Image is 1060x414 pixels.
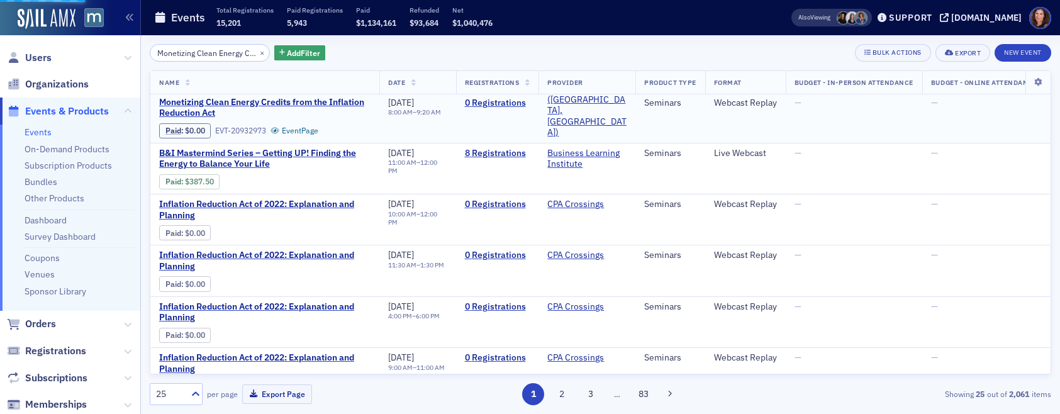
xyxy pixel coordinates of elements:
[159,301,371,323] span: Inflation Reduction Act of 2022: Explanation and Planning
[150,44,270,62] input: Search…
[25,160,112,171] a: Subscription Products
[165,330,185,340] span: :
[165,330,181,340] a: Paid
[75,8,104,30] a: View Homepage
[7,104,109,118] a: Events & Products
[25,51,52,65] span: Users
[388,108,413,117] time: 8:00 AM
[714,98,777,109] div: Webcast Replay
[25,398,87,411] span: Memberships
[420,260,444,269] time: 1:30 PM
[547,301,627,313] span: CPA Crossings
[287,47,320,59] span: Add Filter
[25,231,96,242] a: Survey Dashboard
[185,330,205,340] span: $0.00
[551,383,573,405] button: 2
[940,13,1026,22] button: [DOMAIN_NAME]
[845,11,859,25] span: Kelly Brown
[714,301,777,313] div: Webcast Replay
[931,352,938,363] span: —
[547,72,627,138] span: *Maryland Association of CPAs (Timonium, MD)
[714,78,742,87] span: Format
[159,250,371,272] a: Inflation Reduction Act of 2022: Explanation and Planning
[287,18,307,28] span: 5,943
[159,123,211,138] div: Paid: 0 - $0
[995,46,1051,57] a: New Event
[25,176,57,187] a: Bundles
[25,77,89,91] span: Organizations
[18,9,75,29] img: SailAMX
[1007,388,1032,400] strong: 2,061
[644,199,696,210] div: Seminars
[159,352,371,374] a: Inflation Reduction Act of 2022: Explanation and Planning
[171,10,205,25] h1: Events
[388,364,445,372] div: –
[452,18,493,28] span: $1,040,476
[795,249,801,260] span: —
[547,250,627,261] span: CPA Crossings
[547,352,627,364] span: CPA Crossings
[632,383,654,405] button: 83
[356,6,396,14] p: Paid
[159,199,371,221] a: Inflation Reduction Act of 2022: Explanation and Planning
[873,49,922,56] div: Bulk Actions
[416,311,440,320] time: 6:00 PM
[410,18,438,28] span: $93,684
[216,6,274,14] p: Total Registrations
[388,301,414,312] span: [DATE]
[644,301,696,313] div: Seminars
[795,352,801,363] span: —
[547,72,627,138] a: *[US_STATE] Association of CPAs ([GEOGRAPHIC_DATA], [GEOGRAPHIC_DATA])
[795,147,801,159] span: —
[388,78,405,87] span: Date
[159,225,211,240] div: Paid: 0 - $0
[25,252,60,264] a: Coupons
[165,177,185,186] span: :
[547,199,627,210] span: CPA Crossings
[216,18,241,28] span: 15,201
[271,126,318,135] a: EventPage
[388,159,447,175] div: –
[25,344,86,358] span: Registrations
[7,398,87,411] a: Memberships
[974,388,987,400] strong: 25
[388,312,440,320] div: –
[465,301,530,313] a: 0 Registrations
[795,301,801,312] span: —
[159,276,211,291] div: Paid: 0 - $0
[1029,7,1051,29] span: Profile
[185,228,205,238] span: $0.00
[579,383,601,405] button: 3
[7,77,89,91] a: Organizations
[388,97,414,108] span: [DATE]
[388,352,414,363] span: [DATE]
[84,8,104,28] img: SailAMX
[165,228,185,238] span: :
[931,198,938,210] span: —
[931,78,1037,87] span: Budget - Online Attendance
[931,147,938,159] span: —
[165,279,181,289] a: Paid
[257,47,268,58] button: ×
[388,210,437,227] time: 12:00 PM
[547,148,627,170] a: Business Learning Institute
[7,51,52,65] a: Users
[465,98,530,109] a: 0 Registrations
[388,249,414,260] span: [DATE]
[25,143,109,155] a: On-Demand Products
[388,210,447,227] div: –
[854,11,868,25] span: Chris Dougherty
[185,126,205,135] span: $0.00
[388,158,416,167] time: 11:00 AM
[644,250,696,261] div: Seminars
[388,261,444,269] div: –
[159,174,220,189] div: Paid: 8 - $38750
[798,13,810,21] div: Also
[165,126,181,135] a: Paid
[931,249,938,260] span: —
[388,158,437,175] time: 12:00 PM
[165,279,185,289] span: :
